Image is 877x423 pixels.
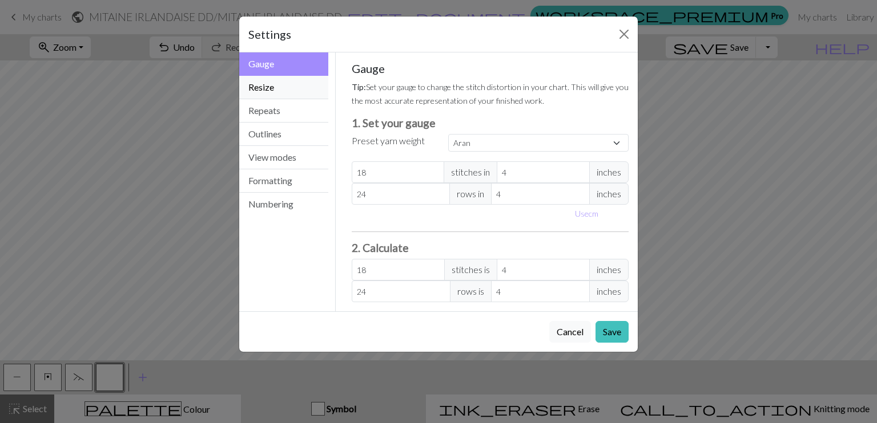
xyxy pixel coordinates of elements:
[248,26,291,43] h5: Settings
[239,193,328,215] button: Numbering
[449,183,492,205] span: rows in
[450,280,492,302] span: rows is
[570,205,604,222] button: Usecm
[352,82,366,92] strong: Tip:
[444,161,497,183] span: stitches in
[352,134,425,148] label: Preset yarn weight
[352,82,629,105] small: Set your gauge to change the stitch distortion in your chart. This will give you the most accurat...
[352,116,629,129] h3: 1. Set your gauge
[239,76,328,99] button: Resize
[444,259,497,280] span: stitches is
[589,280,629,302] span: inches
[589,183,629,205] span: inches
[239,52,328,76] button: Gauge
[239,146,328,169] button: View modes
[352,62,629,75] h5: Gauge
[352,241,629,254] h3: 2. Calculate
[615,25,633,43] button: Close
[239,169,328,193] button: Formatting
[596,321,629,343] button: Save
[239,123,328,146] button: Outlines
[589,161,629,183] span: inches
[239,99,328,123] button: Repeats
[549,321,591,343] button: Cancel
[589,259,629,280] span: inches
